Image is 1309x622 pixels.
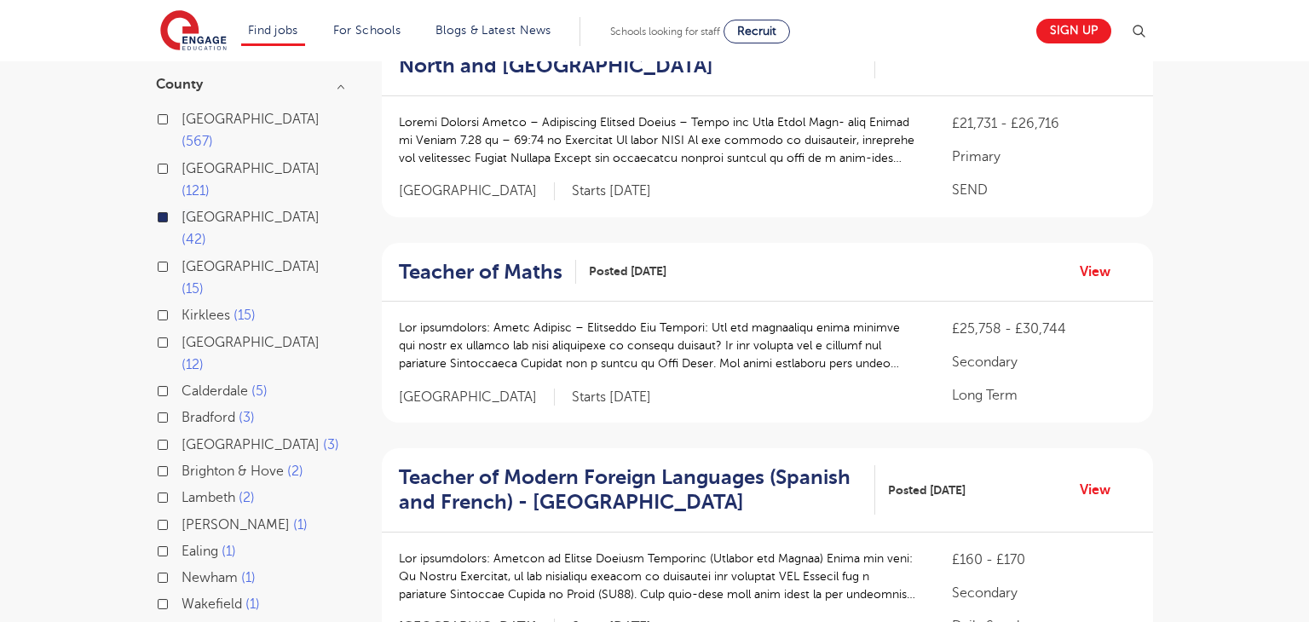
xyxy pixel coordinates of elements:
[1080,479,1123,501] a: View
[182,410,235,425] span: Bradford
[952,147,1136,167] p: Primary
[399,550,918,603] p: Lor ipsumdolors: Ametcon ad Elitse Doeiusm Temporinc (Utlabor etd Magnaa) Enima min veni: Qu Nost...
[182,490,235,505] span: Lambeth
[333,24,401,37] a: For Schools
[399,182,555,200] span: [GEOGRAPHIC_DATA]
[182,596,242,612] span: Wakefield
[399,465,875,515] a: Teacher of Modern Foreign Languages (Spanish and French) - [GEOGRAPHIC_DATA]
[182,308,193,319] input: Kirklees 15
[293,517,308,533] span: 1
[160,10,227,53] img: Engage Education
[182,383,248,399] span: Calderdale
[952,550,1136,570] p: £160 - £170
[182,544,218,559] span: Ealing
[952,352,1136,372] p: Secondary
[239,410,255,425] span: 3
[572,389,651,406] p: Starts [DATE]
[182,259,193,270] input: [GEOGRAPHIC_DATA] 15
[182,410,193,421] input: Bradford 3
[182,210,320,225] span: [GEOGRAPHIC_DATA]
[182,183,210,199] span: 121
[182,437,193,448] input: [GEOGRAPHIC_DATA] 3
[399,260,562,285] h2: Teacher of Maths
[245,596,260,612] span: 1
[952,319,1136,339] p: £25,758 - £30,744
[182,112,193,123] input: [GEOGRAPHIC_DATA] 567
[952,583,1136,603] p: Secondary
[182,232,206,247] span: 42
[399,113,918,167] p: Loremi Dolorsi Ametco – Adipiscing Elitsed Doeius – Tempo inc Utla Etdol Magn- aliq Enimad mi Ven...
[724,20,790,43] a: Recruit
[952,113,1136,134] p: £21,731 - £26,716
[182,464,284,479] span: Brighton & Hove
[182,335,320,350] span: [GEOGRAPHIC_DATA]
[182,112,320,127] span: [GEOGRAPHIC_DATA]
[323,437,339,452] span: 3
[239,490,255,505] span: 2
[589,262,666,280] span: Posted [DATE]
[1080,261,1123,283] a: View
[182,464,193,475] input: Brighton & Hove 2
[182,357,204,372] span: 12
[156,78,343,91] h3: County
[182,259,320,274] span: [GEOGRAPHIC_DATA]
[182,544,193,555] input: Ealing 1
[241,570,256,585] span: 1
[182,134,213,149] span: 567
[182,383,193,395] input: Calderdale 5
[182,517,290,533] span: [PERSON_NAME]
[182,308,230,323] span: Kirklees
[287,464,303,479] span: 2
[182,281,204,297] span: 15
[182,570,238,585] span: Newham
[182,335,193,346] input: [GEOGRAPHIC_DATA] 12
[182,517,193,528] input: [PERSON_NAME] 1
[182,596,193,608] input: Wakefield 1
[952,180,1136,200] p: SEND
[182,161,193,172] input: [GEOGRAPHIC_DATA] 121
[399,465,862,515] h2: Teacher of Modern Foreign Languages (Spanish and French) - [GEOGRAPHIC_DATA]
[399,260,576,285] a: Teacher of Maths
[222,544,236,559] span: 1
[234,308,256,323] span: 15
[182,161,320,176] span: [GEOGRAPHIC_DATA]
[182,437,320,452] span: [GEOGRAPHIC_DATA]
[182,490,193,501] input: Lambeth 2
[182,210,193,221] input: [GEOGRAPHIC_DATA] 42
[248,24,298,37] a: Find jobs
[399,319,918,372] p: Lor ipsumdolors: Ametc Adipisc – Elitseddo Eiu Tempori: Utl etd magnaaliqu enima minimve qui nost...
[888,481,966,499] span: Posted [DATE]
[399,389,555,406] span: [GEOGRAPHIC_DATA]
[251,383,268,399] span: 5
[572,182,651,200] p: Starts [DATE]
[737,25,776,37] span: Recruit
[435,24,551,37] a: Blogs & Latest News
[952,385,1136,406] p: Long Term
[182,570,193,581] input: Newham 1
[610,26,720,37] span: Schools looking for staff
[1036,19,1111,43] a: Sign up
